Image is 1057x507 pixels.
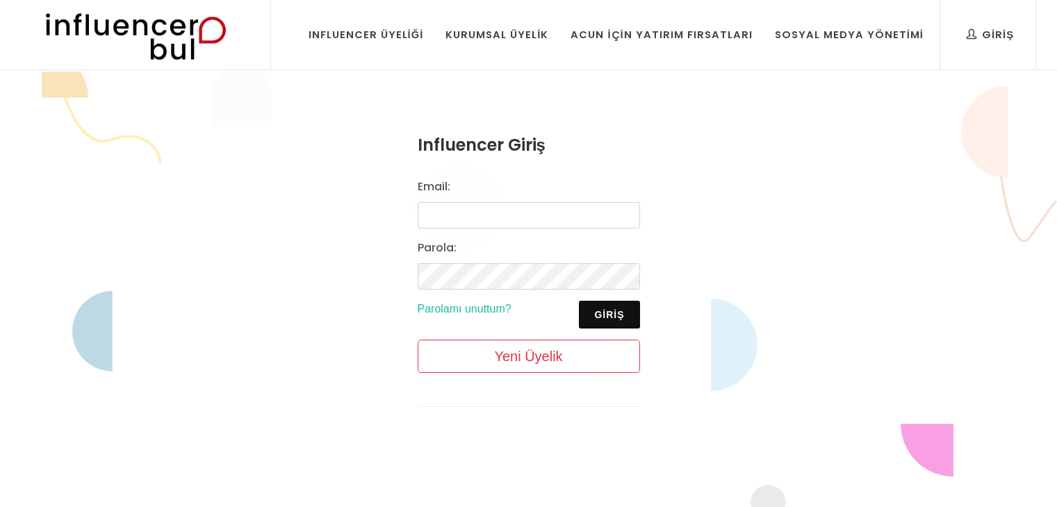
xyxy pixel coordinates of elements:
label: Parola: [418,240,457,256]
div: Influencer Üyeliği [309,27,424,42]
a: Yeni Üyelik [418,340,640,373]
div: Sosyal Medya Yönetimi [775,27,924,42]
div: Giriş [967,27,1014,42]
button: Giriş [579,301,639,329]
div: Kurumsal Üyelik [445,27,548,42]
div: Acun İçin Yatırım Fırsatları [571,27,752,42]
label: Email: [418,178,450,195]
a: Parolamı unuttum? [418,303,511,315]
h3: Influencer Giriş [418,133,640,158]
